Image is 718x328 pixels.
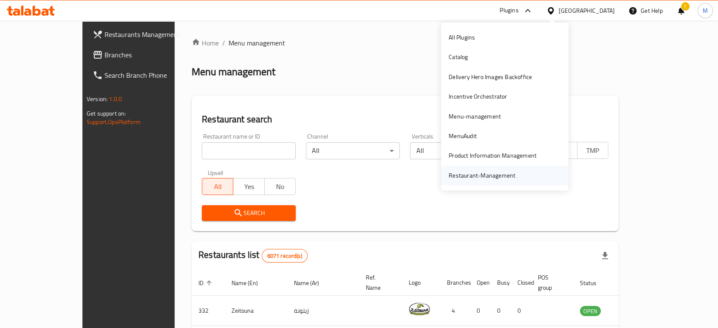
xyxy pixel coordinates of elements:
button: Yes [233,178,264,195]
td: 0 [470,296,490,326]
button: Search [202,205,296,221]
span: Restaurants Management [105,29,195,40]
div: [GEOGRAPHIC_DATA] [559,6,615,15]
span: POS group [538,272,563,293]
td: 0 [511,296,531,326]
input: Search for restaurant name or ID.. [202,142,296,159]
span: 6071 record(s) [262,252,307,260]
span: 1.0.0 [109,93,122,105]
nav: breadcrumb [192,38,619,48]
th: Logo [402,270,440,296]
div: All [410,142,504,159]
a: Support.OpsPlatform [87,116,141,127]
div: All Plugins [449,33,475,42]
span: TMP [581,144,605,157]
td: 0 [490,296,511,326]
span: Version: [87,93,107,105]
span: Ref. Name [366,272,392,293]
div: Restaurant-Management [449,171,515,180]
td: 332 [192,296,225,326]
th: Branches [440,270,470,296]
button: TMP [577,142,608,159]
span: OPEN [580,306,601,316]
td: Zeitouna [225,296,287,326]
span: All [206,181,230,193]
span: Yes [237,181,261,193]
span: Search Branch Phone [105,70,195,80]
button: No [264,178,296,195]
h2: Menu management [192,65,275,79]
th: Open [470,270,490,296]
h2: Restaurant search [202,113,608,126]
div: Product Information Management [449,151,537,161]
span: Branches [105,50,195,60]
div: All [306,142,400,159]
div: Incentive Orchestrator [449,92,507,102]
span: M [703,6,708,15]
span: Name (En) [232,278,269,288]
span: Get support on: [87,108,126,119]
div: Total records count [262,249,308,263]
a: Search Branch Phone [86,65,202,85]
div: Menu-management [449,112,501,121]
span: ID [198,278,215,288]
h2: Restaurants list [198,249,308,263]
td: زيتونة [287,296,359,326]
span: Status [580,278,608,288]
div: Catalog [449,53,468,62]
span: Search [209,208,289,218]
label: Upsell [208,170,223,175]
button: All [202,178,233,195]
div: Delivery Hero Images Backoffice [449,72,532,82]
li: / [222,38,225,48]
a: Restaurants Management [86,24,202,45]
a: Home [192,38,219,48]
th: Closed [511,270,531,296]
span: Name (Ar) [294,278,330,288]
div: Export file [595,246,615,266]
div: MenuAudit [449,131,477,141]
td: 4 [440,296,470,326]
img: Zeitouna [409,298,430,320]
span: No [268,181,292,193]
span: Menu management [229,38,285,48]
th: Busy [490,270,511,296]
div: Plugins [500,6,518,16]
a: Branches [86,45,202,65]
